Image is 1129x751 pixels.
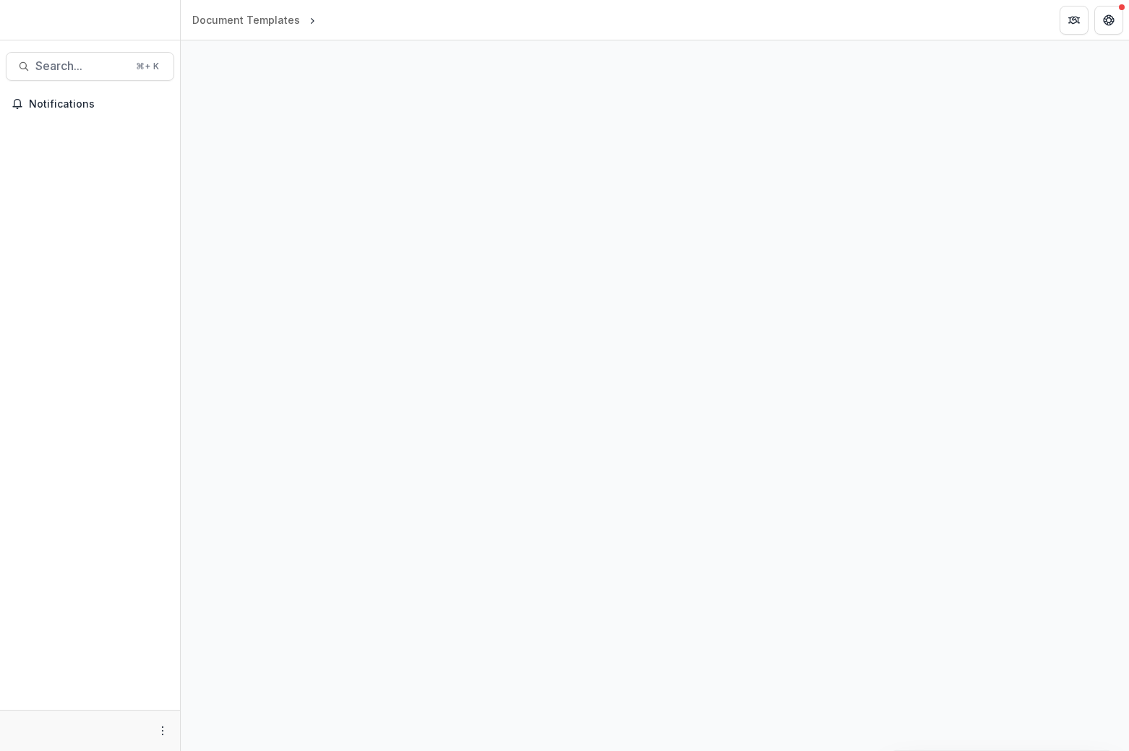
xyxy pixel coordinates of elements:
button: More [154,722,171,739]
span: Search... [35,59,127,73]
span: Notifications [29,98,168,110]
button: Search... [6,52,174,81]
div: ⌘ + K [133,58,162,74]
button: Partners [1060,6,1089,35]
nav: breadcrumb [186,9,380,30]
a: Document Templates [186,9,306,30]
button: Get Help [1094,6,1123,35]
button: Notifications [6,92,174,116]
div: Document Templates [192,12,300,27]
